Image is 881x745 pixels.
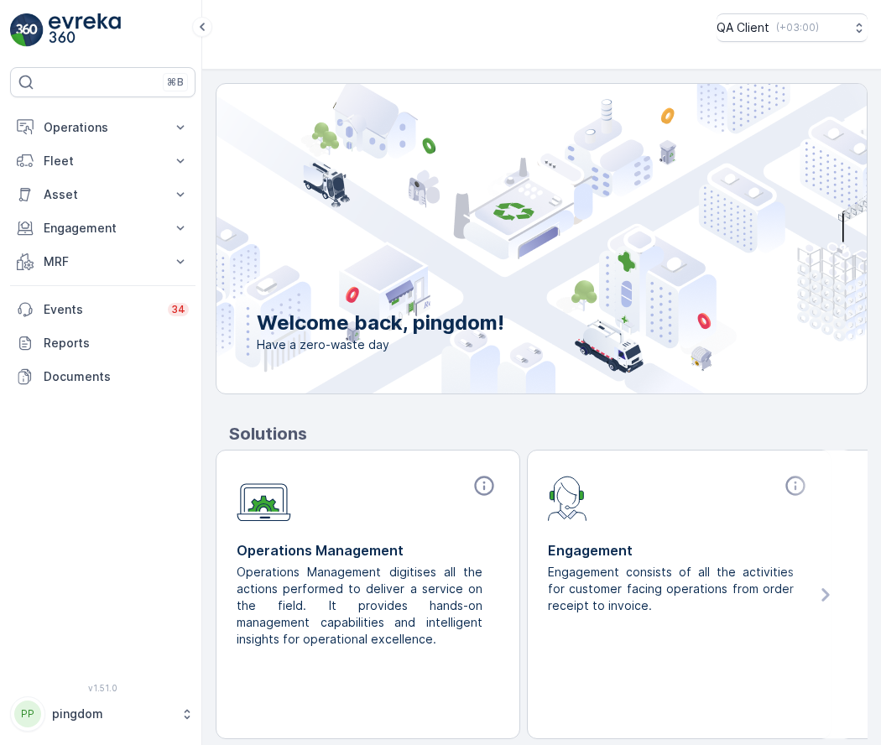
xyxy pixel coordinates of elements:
button: Asset [10,178,195,211]
p: Events [44,301,158,318]
img: module-icon [237,474,291,522]
p: 34 [171,303,185,316]
img: city illustration [141,84,867,393]
span: Have a zero-waste day [257,336,504,353]
p: Engagement [548,540,811,560]
p: ⌘B [167,76,184,89]
p: Engagement [44,220,162,237]
p: MRF [44,253,162,270]
button: Fleet [10,144,195,178]
div: PP [14,701,41,727]
button: Engagement [10,211,195,245]
p: Operations Management digitises all the actions performed to deliver a service on the field. It p... [237,564,486,648]
p: Operations [44,119,162,136]
p: Reports [44,335,189,352]
a: Events34 [10,293,195,326]
p: Solutions [229,421,868,446]
button: MRF [10,245,195,279]
p: ( +03:00 ) [776,21,819,34]
img: module-icon [548,474,587,521]
img: logo_light-DOdMpM7g.png [49,13,121,47]
p: pingdom [52,706,172,722]
p: Engagement consists of all the activities for customer facing operations from order receipt to in... [548,564,797,614]
button: QA Client(+03:00) [717,13,868,42]
button: Operations [10,111,195,144]
p: Fleet [44,153,162,169]
p: Operations Management [237,540,499,560]
p: Documents [44,368,189,385]
button: PPpingdom [10,696,195,732]
a: Reports [10,326,195,360]
p: QA Client [717,19,769,36]
a: Documents [10,360,195,393]
span: v 1.51.0 [10,683,195,693]
p: Asset [44,186,162,203]
img: logo [10,13,44,47]
p: Welcome back, pingdom! [257,310,504,336]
